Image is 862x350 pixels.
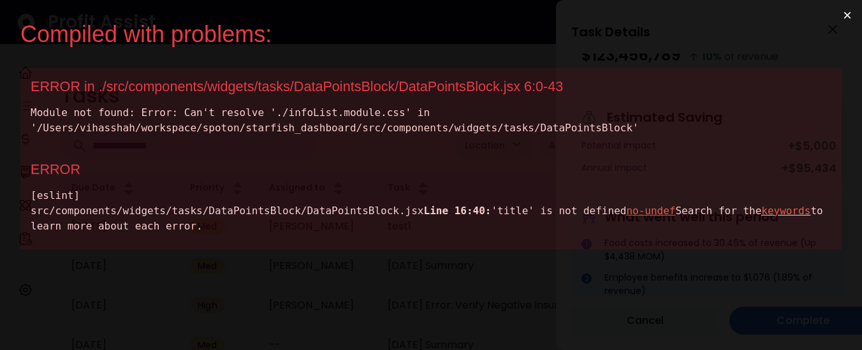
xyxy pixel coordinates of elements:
[761,205,810,217] span: keywords
[31,161,831,178] div: ERROR
[31,78,831,95] div: ERROR in ./src/components/widgets/tasks/DataPointsBlock/DataPointsBlock.jsx 6:0-43
[31,188,831,234] div: [eslint] src/components/widgets/tasks/DataPointsBlock/DataPointsBlock.jsx 'title' is not defined ...
[31,105,831,136] div: Module not found: Error: Can't resolve './infoList.module.css' in '/Users/vihasshah/workspace/spo...
[424,205,492,217] span: Line 16:40:
[20,20,821,48] div: Compiled with problems:
[626,205,675,217] u: no-undef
